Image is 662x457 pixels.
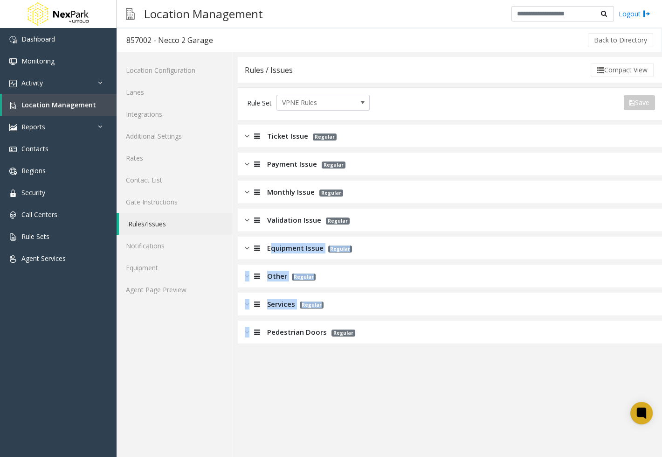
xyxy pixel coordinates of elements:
[117,147,233,169] a: Rates
[21,144,48,153] span: Contacts
[117,169,233,191] a: Contact List
[21,78,43,87] span: Activity
[245,243,249,253] img: closed
[9,36,17,43] img: 'icon'
[245,159,249,169] img: closed
[591,63,654,77] button: Compact View
[117,103,233,125] a: Integrations
[21,210,57,219] span: Call Centers
[319,190,343,197] span: Regular
[9,190,17,197] img: 'icon'
[328,246,352,253] span: Regular
[9,102,17,109] img: 'icon'
[9,168,17,175] img: 'icon'
[292,274,316,281] span: Regular
[588,33,653,47] button: Back to Directory
[117,59,233,81] a: Location Configuration
[9,124,17,131] img: 'icon'
[21,166,46,175] span: Regions
[245,187,249,197] img: closed
[117,257,233,279] a: Equipment
[117,81,233,103] a: Lanes
[331,330,355,337] span: Regular
[267,271,287,281] span: Other
[139,2,268,25] h3: Location Management
[326,218,350,225] span: Regular
[21,188,45,197] span: Security
[21,35,55,43] span: Dashboard
[624,95,655,110] button: Save
[21,254,66,263] span: Agent Services
[9,80,17,87] img: 'icon'
[277,95,351,110] span: VPNE Rules
[126,2,135,25] img: pageIcon
[117,235,233,257] a: Notifications
[247,95,272,111] div: Rule Set
[245,215,249,225] img: closed
[267,215,321,225] span: Validation Issue
[267,131,308,141] span: Ticket Issue
[21,122,45,131] span: Reports
[267,327,327,337] span: Pedestrian Doors
[313,134,337,141] span: Regular
[117,125,233,147] a: Additional Settings
[9,211,17,219] img: 'icon'
[9,233,17,241] img: 'icon'
[117,191,233,213] a: Gate Instructions
[2,94,117,116] a: Location Management
[21,100,96,109] span: Location Management
[119,213,233,235] a: Rules/Issues
[9,146,17,153] img: 'icon'
[619,9,650,19] a: Logout
[267,159,317,169] span: Payment Issue
[322,162,345,169] span: Regular
[245,271,249,281] img: closed
[245,131,249,141] img: closed
[643,9,650,19] img: logout
[9,58,17,65] img: 'icon'
[21,56,55,65] span: Monitoring
[245,64,293,76] div: Rules / Issues
[126,34,213,46] div: 857002 - Necco 2 Garage
[245,327,249,337] img: closed
[267,299,295,309] span: Services
[267,243,324,253] span: Equipment Issue
[300,302,324,309] span: Regular
[9,255,17,263] img: 'icon'
[245,299,249,309] img: closed
[267,187,315,197] span: Monthly Issue
[117,279,233,301] a: Agent Page Preview
[21,232,49,241] span: Rule Sets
